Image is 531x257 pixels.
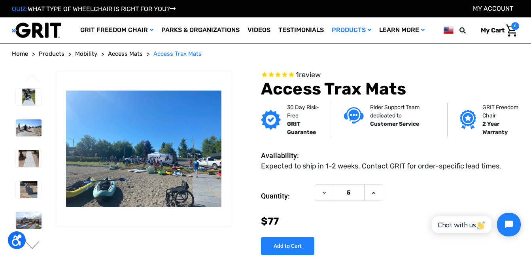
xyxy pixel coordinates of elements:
[261,110,281,130] img: GRIT Guarantee
[261,184,311,208] label: Quantity:
[12,22,61,38] img: GRIT All-Terrain Wheelchair and Mobility Equipment
[16,212,42,229] img: Access Trax Mats
[261,161,501,172] dd: Expected to ship in 1-2 weeks. Contact GRIT for order-specific lead times.
[39,49,64,59] a: Products
[261,215,279,227] span: $77
[16,89,42,106] img: Access Trax Mats
[76,17,157,43] a: GRIT Freedom Chair
[328,17,375,43] a: Products
[244,17,274,43] a: Videos
[153,50,202,57] span: Access Trax Mats
[370,103,436,120] p: Rider Support Team dedicated to
[108,49,143,59] a: Access Mats
[157,17,244,43] a: Parks & Organizations
[153,49,202,59] a: Access Trax Mats
[12,5,176,13] a: QUIZ:WHAT TYPE OF WHEELCHAIR IS RIGHT FOR YOU?
[481,26,505,34] span: My Cart
[475,22,519,39] a: Cart with 0 items
[16,150,42,167] img: Access Trax Mats
[261,71,519,79] span: Rated 5.0 out of 5 stars 1 reviews
[108,50,143,57] span: Access Mats
[463,22,475,39] input: Search
[375,17,429,43] a: Learn More
[16,119,42,136] img: Access Trax Mats
[12,50,28,57] span: Home
[473,5,513,12] a: Account
[506,25,517,37] img: Cart
[39,50,64,57] span: Products
[482,121,508,136] strong: 2 Year Warranty
[75,49,97,59] a: Mobility
[16,181,42,198] img: Access Trax Mats
[460,110,476,130] img: Grit freedom
[12,49,519,59] nav: Breadcrumb
[261,79,519,99] h1: Access Trax Mats
[482,103,522,120] p: GRIT Freedom Chair
[370,121,419,127] strong: Customer Service
[344,107,364,123] img: Customer service
[287,121,316,136] strong: GRIT Guarantee
[296,70,321,79] span: 1 reviews
[261,237,314,255] input: Add to Cart
[299,70,321,79] span: review
[75,50,97,57] span: Mobility
[287,103,320,120] p: 30 Day Risk-Free
[24,74,41,84] button: Go to slide 1 of 6
[444,25,454,35] img: us.png
[24,241,41,251] button: Go to slide 3 of 6
[511,22,519,30] span: 0
[261,150,311,161] dt: Availability:
[12,49,28,59] a: Home
[12,5,28,13] span: QUIZ:
[56,91,231,207] img: Access Trax Mats
[274,17,328,43] a: Testimonials
[423,206,527,243] iframe: Tidio Chat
